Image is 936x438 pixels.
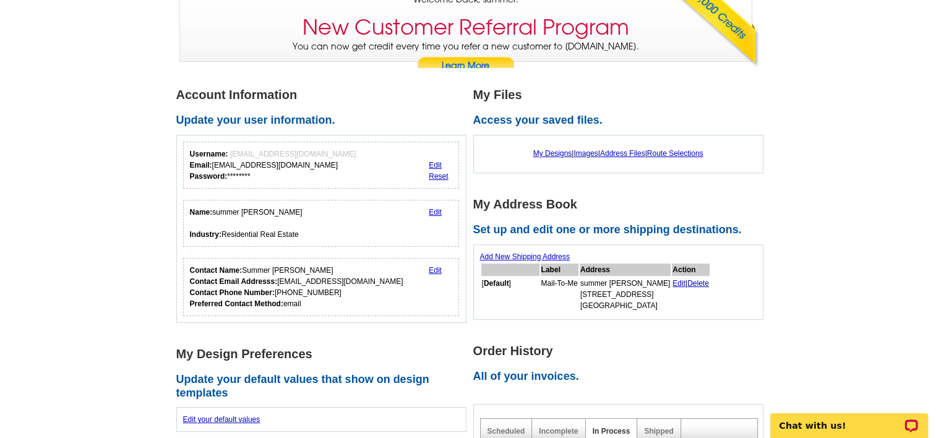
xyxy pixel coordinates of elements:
a: Address Files [600,149,645,158]
strong: Preferred Contact Method: [190,299,283,308]
h1: Account Information [176,88,473,101]
strong: Contact Email Addresss: [190,277,278,286]
h2: All of your invoices. [473,370,770,384]
p: You can now get credit every time you refer a new customer to [DOMAIN_NAME]. [180,40,752,75]
td: [ ] [481,277,539,312]
a: Scheduled [487,427,525,436]
strong: Industry: [190,230,221,239]
iframe: LiveChat chat widget [762,399,936,438]
a: My Designs [533,149,572,158]
div: Summer [PERSON_NAME] [EMAIL_ADDRESS][DOMAIN_NAME] [PHONE_NUMBER] email [190,265,403,309]
a: Edit [429,266,442,275]
h1: Order History [473,345,770,358]
strong: Contact Phone Number: [190,288,275,297]
span: [EMAIL_ADDRESS][DOMAIN_NAME] [230,150,356,158]
a: Edit your default values [183,415,260,424]
h1: My Address Book [473,198,770,211]
th: Action [672,264,710,276]
div: Your login information. [183,142,460,189]
h3: New Customer Referral Program [303,15,629,40]
div: Who should we contact regarding order issues? [183,258,460,316]
a: In Process [593,427,630,436]
h2: Access your saved files. [473,114,770,127]
strong: Contact Name: [190,266,243,275]
a: Incomplete [539,427,578,436]
a: Shipped [644,427,673,436]
a: Images [573,149,598,158]
a: Edit [672,279,685,288]
td: | [672,277,710,312]
strong: Name: [190,208,213,217]
a: Delete [687,279,709,288]
td: Mail-To-Me [541,277,578,312]
a: Edit [429,161,442,170]
h2: Update your user information. [176,114,473,127]
div: | | | [480,142,757,165]
div: summer [PERSON_NAME] Residential Real Estate [190,207,303,240]
h1: My Design Preferences [176,348,473,361]
a: Reset [429,172,448,181]
th: Address [580,264,671,276]
div: Your personal details. [183,200,460,247]
a: Route Selections [647,149,703,158]
strong: Password: [190,172,228,181]
th: Label [541,264,578,276]
a: Learn More [417,57,515,75]
b: Default [484,279,509,288]
strong: Email: [190,161,212,170]
a: Add New Shipping Address [480,252,570,261]
td: summer [PERSON_NAME] [STREET_ADDRESS] [GEOGRAPHIC_DATA] [580,277,671,312]
strong: Username: [190,150,228,158]
h2: Update your default values that show on design templates [176,373,473,400]
h2: Set up and edit one or more shipping destinations. [473,223,770,237]
a: Edit [429,208,442,217]
h1: My Files [473,88,770,101]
